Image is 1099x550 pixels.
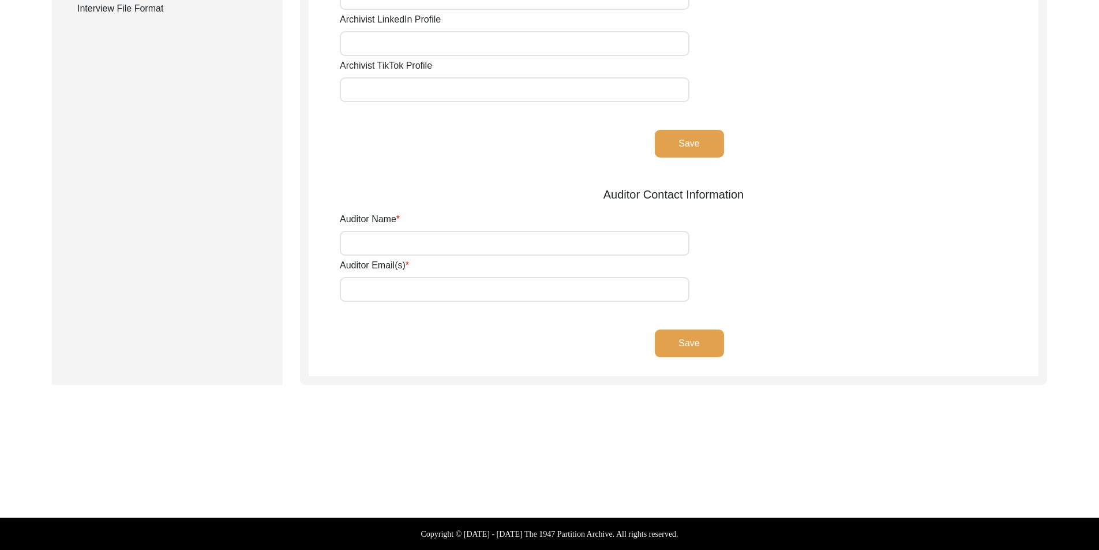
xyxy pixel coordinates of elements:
[340,212,400,226] label: Auditor Name
[309,186,1038,203] div: Auditor Contact Information
[340,59,432,73] label: Archivist TikTok Profile
[421,528,678,540] label: Copyright © [DATE] - [DATE] The 1947 Partition Archive. All rights reserved.
[340,13,441,27] label: Archivist LinkedIn Profile
[340,259,409,272] label: Auditor Email(s)
[77,2,269,16] div: Interview File Format
[655,130,724,158] button: Save
[655,330,724,357] button: Save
